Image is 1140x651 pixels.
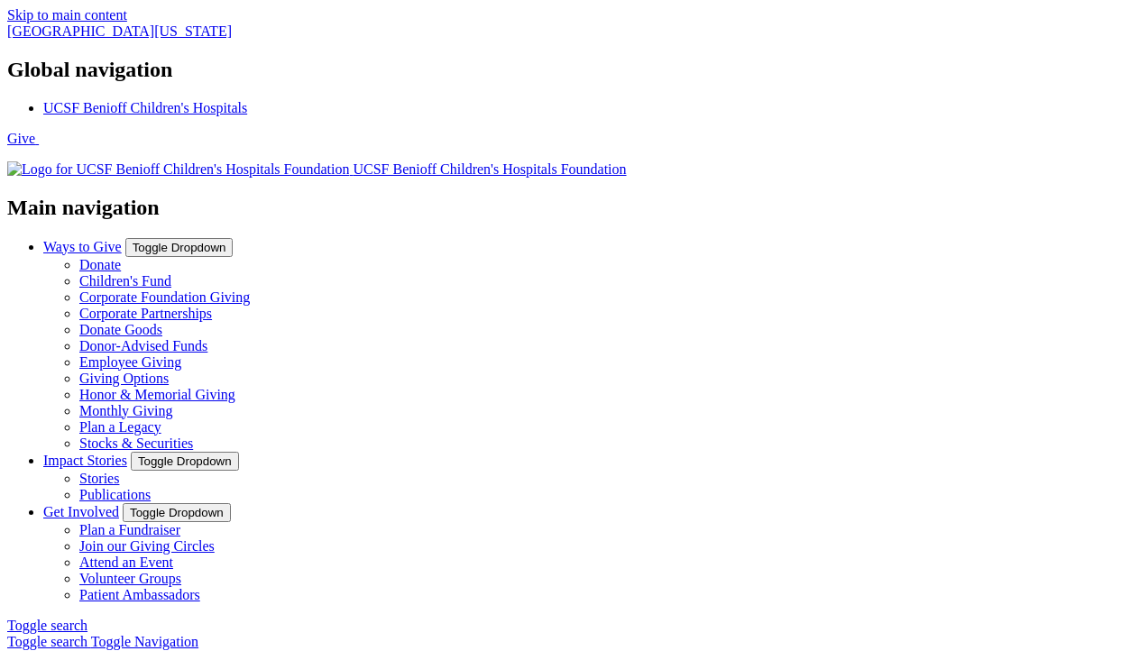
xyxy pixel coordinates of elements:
[7,634,87,649] span: Toggle search
[7,7,127,23] a: Skip to main content
[7,58,1133,82] h2: Global navigation
[79,354,181,370] a: Employee Giving
[43,239,122,254] a: Ways to Give
[79,403,173,418] a: Monthly Giving
[79,487,151,502] a: Publications
[43,504,119,519] a: Get Involved
[7,196,1133,220] h2: Main navigation
[7,161,349,178] img: Logo for UCSF Benioff Children's Hospitals Foundation
[7,618,87,633] span: Toggle search
[7,131,39,146] a: Give
[43,100,247,115] a: UCSF Benioff Children's Hospitals
[79,322,162,337] a: Donate Goods
[79,436,193,451] a: Stocks & Securities
[91,634,198,649] span: Toggle Navigation
[79,273,171,289] a: Children's Fund
[79,522,180,537] a: Plan a Fundraiser
[79,538,215,554] a: Join our Giving Circles
[43,453,127,468] a: Impact Stories
[79,371,169,386] a: Giving Options
[7,23,232,39] a: [GEOGRAPHIC_DATA][US_STATE]
[79,289,250,305] a: Corporate Foundation Giving
[79,555,173,570] a: Attend an Event
[125,238,234,257] button: Toggle Dropdown
[131,452,239,471] button: Toggle Dropdown
[79,419,161,435] a: Plan a Legacy
[79,587,200,602] a: Patient Ambassadors
[79,471,119,486] a: Stories
[79,306,212,321] a: Corporate Partnerships
[7,161,627,177] a: UCSF Benioff Children's Hospitals Foundation
[79,338,207,353] a: Donor-Advised Funds
[79,571,181,586] a: Volunteer Groups
[353,161,626,177] span: UCSF Benioff Children's Hospitals Foundation
[79,387,235,402] a: Honor & Memorial Giving
[123,503,231,522] button: Toggle Dropdown
[79,257,121,272] a: Donate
